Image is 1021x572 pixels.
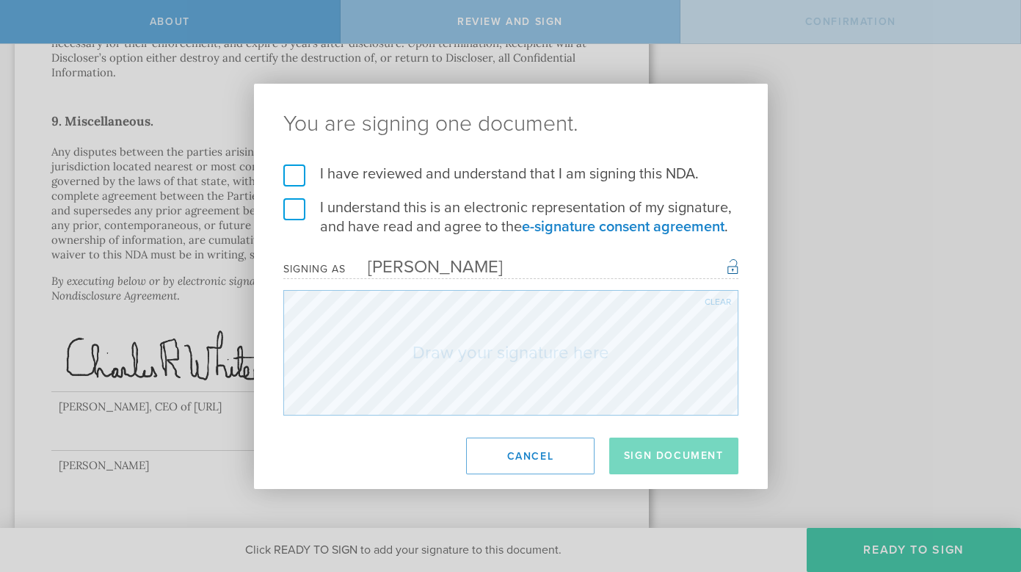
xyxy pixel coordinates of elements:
ng-pluralize: You are signing one document. [283,113,738,135]
button: Cancel [466,438,595,474]
a: e-signature consent agreement [522,218,724,236]
div: Signing as [283,263,346,275]
label: I understand this is an electronic representation of my signature, and have read and agree to the . [283,198,738,236]
label: I have reviewed and understand that I am signing this NDA. [283,164,738,184]
button: Sign Document [609,438,738,474]
iframe: Chat Widget [948,457,1021,528]
div: [PERSON_NAME] [346,256,503,278]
